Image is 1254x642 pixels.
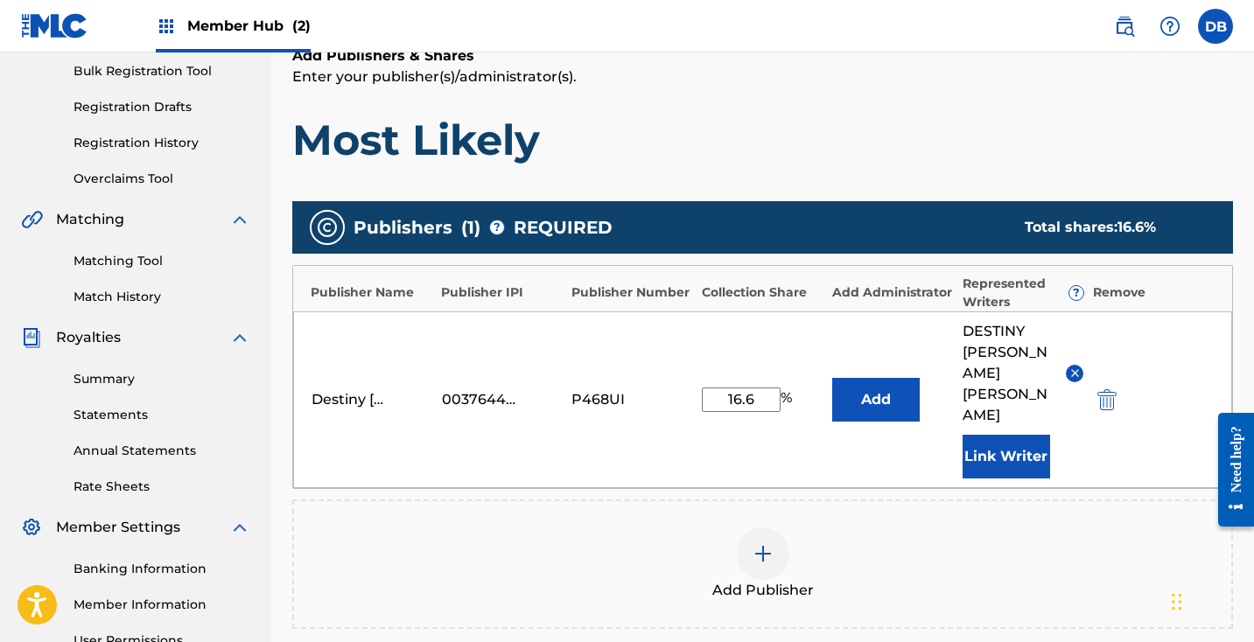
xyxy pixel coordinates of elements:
div: Represented Writers [963,275,1084,311]
a: Match History [74,288,250,306]
div: Collection Share [702,283,823,302]
div: Total shares: [1025,217,1198,238]
img: Top Rightsholders [156,16,177,37]
div: Remove [1093,283,1215,302]
span: DESTINY [PERSON_NAME] [PERSON_NAME] [963,321,1054,426]
a: Statements [74,406,250,424]
a: Summary [74,370,250,388]
button: Add [832,378,920,422]
img: Royalties [21,327,42,348]
iframe: Resource Center [1205,398,1254,542]
a: Registration History [74,134,250,152]
a: Matching Tool [74,252,250,270]
span: ( 1 ) [461,214,480,241]
a: Bulk Registration Tool [74,62,250,80]
div: Drag [1172,576,1182,628]
img: Member Settings [21,517,42,538]
a: Registration Drafts [74,98,250,116]
a: Overclaims Tool [74,170,250,188]
span: 16.6 % [1117,219,1156,235]
span: Matching [56,209,124,230]
span: Publishers [354,214,452,241]
img: remove-from-list-button [1068,366,1082,380]
span: Royalties [56,327,121,348]
img: 12a2ab48e56ec057fbd8.svg [1097,389,1117,410]
div: Publisher IPI [441,283,563,302]
div: Add Administrator [832,283,954,302]
span: (2) [292,17,311,34]
img: expand [229,517,250,538]
img: MLC Logo [21,13,88,38]
p: Enter your publisher(s)/administrator(s). [292,66,1233,87]
span: REQUIRED [514,214,613,241]
img: publishers [317,217,338,238]
a: Member Information [74,596,250,614]
img: expand [229,209,250,230]
span: Member Hub [187,16,311,36]
div: Publisher Name [311,283,432,302]
div: User Menu [1198,9,1233,44]
img: help [1159,16,1180,37]
span: Member Settings [56,517,180,538]
div: Help [1152,9,1187,44]
a: Banking Information [74,560,250,578]
iframe: Chat Widget [1166,558,1254,642]
img: Matching [21,209,43,230]
img: search [1114,16,1135,37]
a: Annual Statements [74,442,250,460]
button: Link Writer [963,435,1050,478]
div: Publisher Number [571,283,693,302]
span: Add Publisher [712,580,814,601]
h6: Add Publishers & Shares [292,45,1233,66]
span: ? [1069,286,1083,300]
img: add [753,543,774,564]
a: Public Search [1107,9,1142,44]
span: % [781,387,796,412]
span: ? [490,220,504,234]
h1: Most Likely [292,114,1233,166]
a: Rate Sheets [74,478,250,496]
img: expand [229,327,250,348]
